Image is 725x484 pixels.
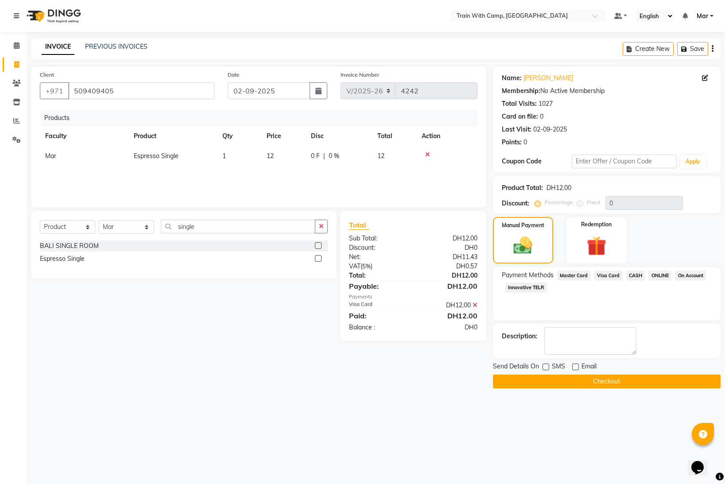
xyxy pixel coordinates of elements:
[505,283,547,293] span: Innovative TELR
[377,152,384,160] span: 12
[267,152,274,160] span: 12
[523,74,573,83] a: [PERSON_NAME]
[228,71,240,79] label: Date
[413,301,484,310] div: DH12.00
[413,323,484,332] div: DH0
[41,110,484,126] div: Products
[342,281,413,291] div: Payable:
[572,155,677,168] input: Enter Offer / Coupon Code
[349,262,361,270] span: VAT
[680,155,706,168] button: Apply
[85,43,147,50] a: PREVIOUS INVOICES
[342,262,413,271] div: ( )
[581,234,613,258] img: _gift.svg
[502,125,531,134] div: Last Visit:
[502,138,522,147] div: Points:
[40,82,69,99] button: +971
[493,375,721,388] button: Checkout
[222,152,226,160] span: 1
[372,126,416,146] th: Total
[502,199,529,208] div: Discount:
[40,71,54,79] label: Client
[502,99,537,108] div: Total Visits:
[342,271,413,280] div: Total:
[217,126,261,146] th: Qty
[349,221,369,230] span: Total
[552,362,565,373] span: SMS
[40,241,99,251] div: BALI SINGLE ROOM
[581,221,612,228] label: Redemption
[523,138,527,147] div: 0
[413,243,484,252] div: DH0
[413,281,484,291] div: DH12.00
[502,74,522,83] div: Name:
[539,99,553,108] div: 1027
[128,126,217,146] th: Product
[161,220,315,233] input: Search or Scan
[502,157,572,166] div: Coupon Code
[502,271,554,280] span: Payment Methods
[582,362,597,373] span: Email
[688,449,716,475] iframe: chat widget
[342,323,413,332] div: Balance :
[349,293,477,301] div: Payments
[311,151,320,161] span: 0 F
[502,332,537,341] div: Description:
[306,126,372,146] th: Disc
[341,71,379,79] label: Invoice Number
[502,86,540,96] div: Membership:
[342,234,413,243] div: Sub Total:
[626,271,645,281] span: CASH
[697,12,708,21] span: Mar
[413,271,484,280] div: DH12.00
[533,125,567,134] div: 02-09-2025
[413,252,484,262] div: DH11.43
[540,112,543,121] div: 0
[557,271,591,281] span: Master Card
[545,198,573,206] label: Percentage
[502,183,543,193] div: Product Total:
[23,4,83,28] img: logo
[675,271,706,281] span: On Account
[329,151,339,161] span: 0 %
[261,126,306,146] th: Price
[342,252,413,262] div: Net:
[587,198,600,206] label: Fixed
[508,235,538,256] img: _cash.svg
[677,42,708,56] button: Save
[323,151,325,161] span: |
[40,126,128,146] th: Faculty
[502,221,544,229] label: Manual Payment
[623,42,674,56] button: Create New
[648,271,671,281] span: ONLINE
[362,263,371,270] span: 5%
[493,362,539,373] span: Send Details On
[68,82,214,99] input: Search by Name/Mobile/Email/Code
[342,301,413,310] div: Visa Card
[413,262,484,271] div: DH0.57
[547,183,571,193] div: DH12.00
[42,39,74,55] a: INVOICE
[40,254,85,263] div: Espresso Single
[342,310,413,321] div: Paid:
[342,243,413,252] div: Discount:
[416,126,477,146] th: Action
[502,112,538,121] div: Card on file:
[502,86,712,96] div: No Active Membership
[594,271,623,281] span: Visa Card
[134,152,178,160] span: Espresso Single
[413,310,484,321] div: DH12.00
[45,152,56,160] span: Mar
[413,234,484,243] div: DH12.00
